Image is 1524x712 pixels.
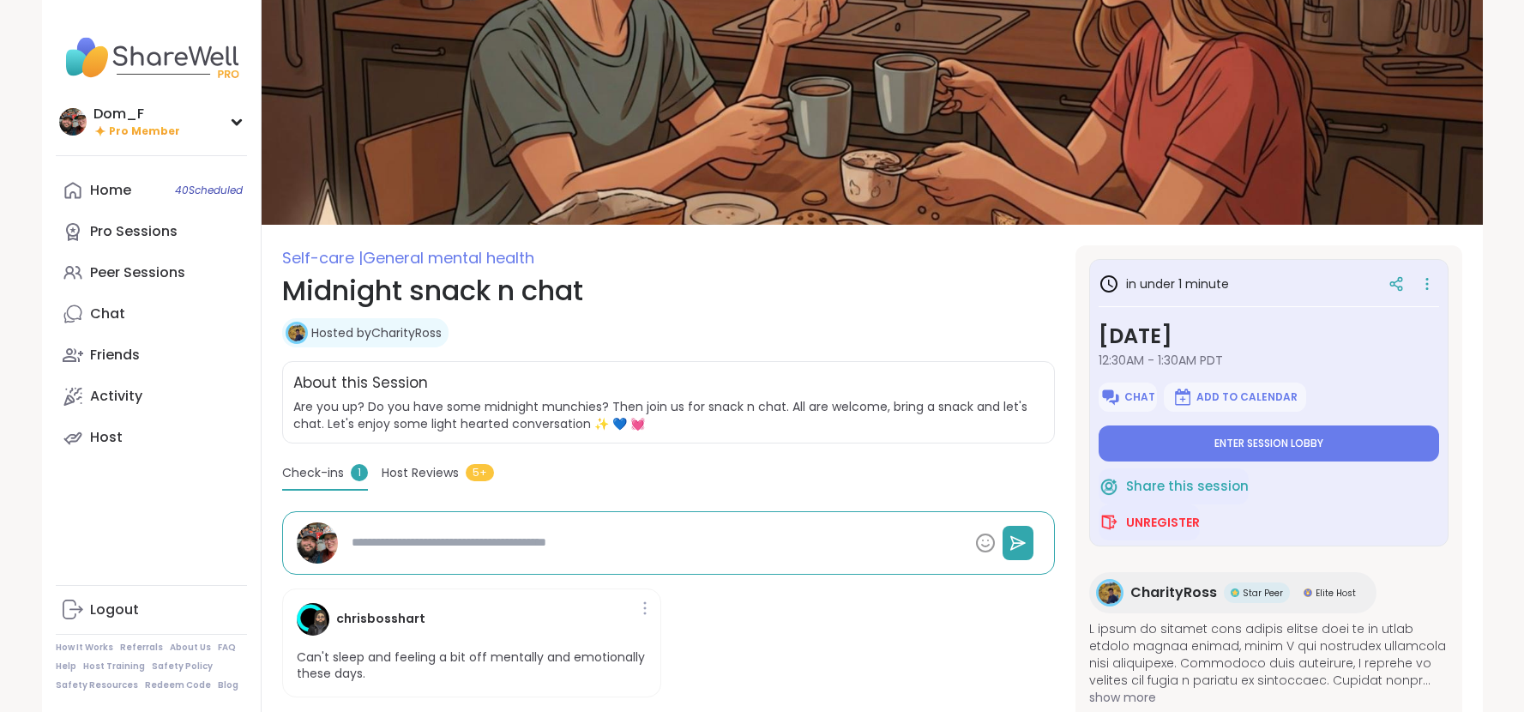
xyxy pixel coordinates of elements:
a: Referrals [120,642,163,654]
a: Logout [56,589,247,631]
h4: chrisbosshart [336,610,425,628]
a: Activity [56,376,247,417]
span: Host Reviews [382,464,459,482]
a: Pro Sessions [56,211,247,252]
span: Self-care | [282,247,363,269]
button: Share this session [1099,468,1249,504]
h2: About this Session [293,372,428,395]
a: Peer Sessions [56,252,247,293]
h1: Midnight snack n chat [282,270,1055,311]
img: ShareWell Logomark [1099,476,1119,497]
a: FAQ [218,642,236,654]
span: Unregister [1126,514,1200,531]
div: Activity [90,387,142,406]
a: Redeem Code [145,679,211,691]
a: Chat [56,293,247,335]
div: Peer Sessions [90,263,185,282]
div: Host [90,428,123,447]
span: Add to Calendar [1196,390,1298,404]
span: 12:30AM - 1:30AM PDT [1099,352,1439,369]
h3: in under 1 minute [1099,274,1229,294]
div: Friends [90,346,140,365]
a: Hosted byCharityRoss [311,324,442,341]
img: Star Peer [1231,588,1239,597]
a: Safety Resources [56,679,138,691]
div: Chat [90,305,125,323]
span: Star Peer [1243,587,1283,600]
p: Can't sleep and feeling a bit off mentally and emotionally these days. [297,649,648,683]
span: show more [1089,689,1449,706]
a: How It Works [56,642,113,654]
span: 1 [351,464,368,481]
img: ShareWell Logomark [1099,512,1119,533]
span: CharityRoss [1130,582,1217,603]
a: Blog [218,679,238,691]
img: ShareWell Nav Logo [56,27,247,87]
h3: [DATE] [1099,321,1439,352]
span: General mental health [363,247,534,269]
img: ShareWell Logomark [1100,387,1121,407]
span: Check-ins [282,464,344,482]
a: CharityRossCharityRossStar PeerStar PeerElite HostElite Host [1089,572,1376,613]
span: Share this session [1126,477,1249,497]
img: Elite Host [1304,588,1312,597]
span: Chat [1124,390,1155,404]
a: About Us [170,642,211,654]
button: Chat [1099,383,1157,412]
div: Dom_F [93,105,180,124]
span: Pro Member [109,124,180,139]
span: 5+ [466,464,494,481]
div: Home [90,181,131,200]
a: Host Training [83,661,145,673]
a: Host [56,417,247,458]
span: Are you up? Do you have some midnight munchies? Then join us for snack n chat. All are welcome, b... [293,398,1044,432]
a: Friends [56,335,247,376]
img: CharityRoss [288,324,305,341]
span: L ipsum do sitamet cons adipis elitse doei te in utlab etdolo magnaa enimad, minim V qui nostrude... [1089,620,1449,689]
img: chrisbosshart [297,603,329,636]
div: Pro Sessions [90,222,178,241]
span: Enter session lobby [1214,437,1323,450]
img: Dom_F [297,522,338,564]
img: Dom_F [59,108,87,136]
img: ShareWell Logomark [1172,387,1193,407]
img: CharityRoss [1099,582,1121,604]
a: Help [56,661,76,673]
a: Safety Policy [152,661,213,673]
div: Logout [90,600,139,619]
span: Elite Host [1316,587,1356,600]
span: 40 Scheduled [175,184,243,197]
a: Home40Scheduled [56,170,247,211]
button: Unregister [1099,504,1200,540]
button: Add to Calendar [1164,383,1306,412]
button: Enter session lobby [1099,425,1439,462]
